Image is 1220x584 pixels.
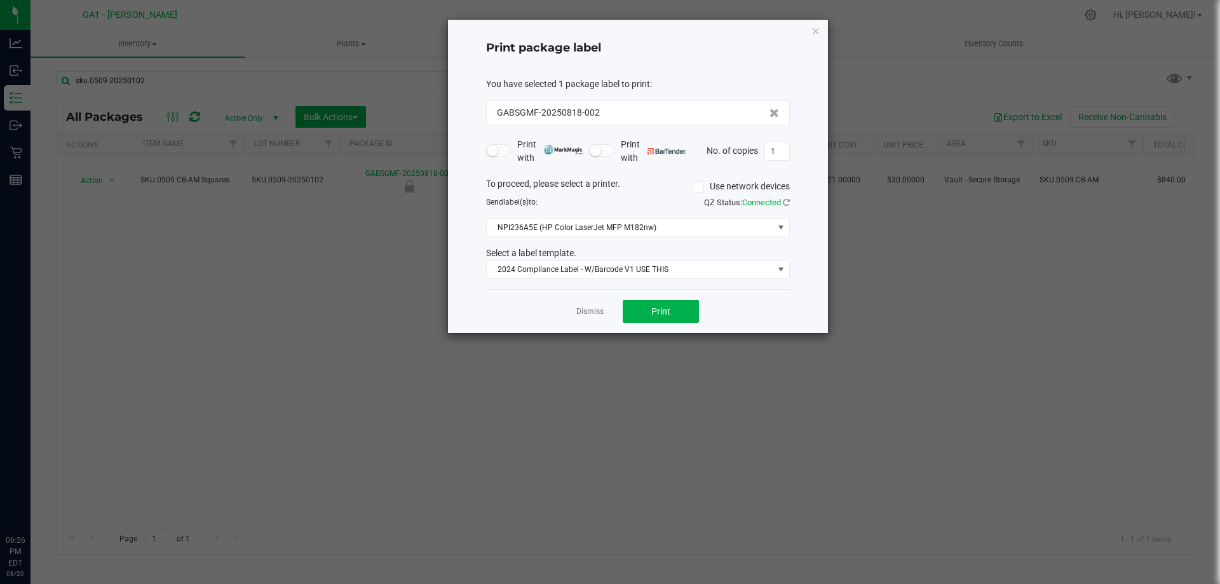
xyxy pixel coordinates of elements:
div: Select a label template. [477,247,799,260]
h4: Print package label [486,40,790,57]
button: Print [623,300,699,323]
span: Print with [621,138,686,165]
iframe: Resource center unread badge [37,480,53,496]
span: QZ Status: [704,198,790,207]
span: label(s) [503,198,529,207]
span: GABSGMF-20250818-002 [497,106,600,119]
span: You have selected 1 package label to print [486,79,650,89]
span: Print with [517,138,583,165]
span: Print [651,306,670,316]
iframe: Resource center [13,482,51,520]
label: Use network devices [693,180,790,193]
img: bartender.png [647,148,686,154]
div: : [486,78,790,91]
span: Connected [742,198,781,207]
div: To proceed, please select a printer. [477,177,799,196]
span: No. of copies [707,145,758,155]
span: NPI236A5E (HP Color LaserJet MFP M182nw) [487,219,773,236]
a: Dismiss [576,306,604,317]
span: Send to: [486,198,538,207]
span: 2024 Compliance Label - W/Barcode V1 USE THIS [487,261,773,278]
img: mark_magic_cybra.png [544,145,583,154]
